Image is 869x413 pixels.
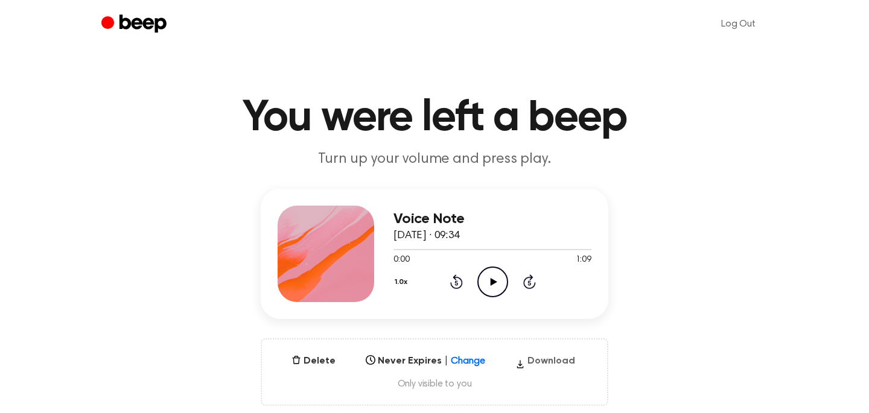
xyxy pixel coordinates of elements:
h3: Voice Note [393,211,591,227]
span: Only visible to you [276,378,593,390]
span: 0:00 [393,254,409,266]
h1: You were left a beep [126,96,743,140]
p: Turn up your volume and press play. [203,150,666,169]
button: Download [511,354,580,373]
span: 1:09 [576,254,591,266]
span: [DATE] · 09:34 [393,230,460,241]
a: Beep [101,13,170,36]
button: 1.0x [393,272,412,292]
a: Log Out [709,10,768,39]
button: Delete [287,354,340,368]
